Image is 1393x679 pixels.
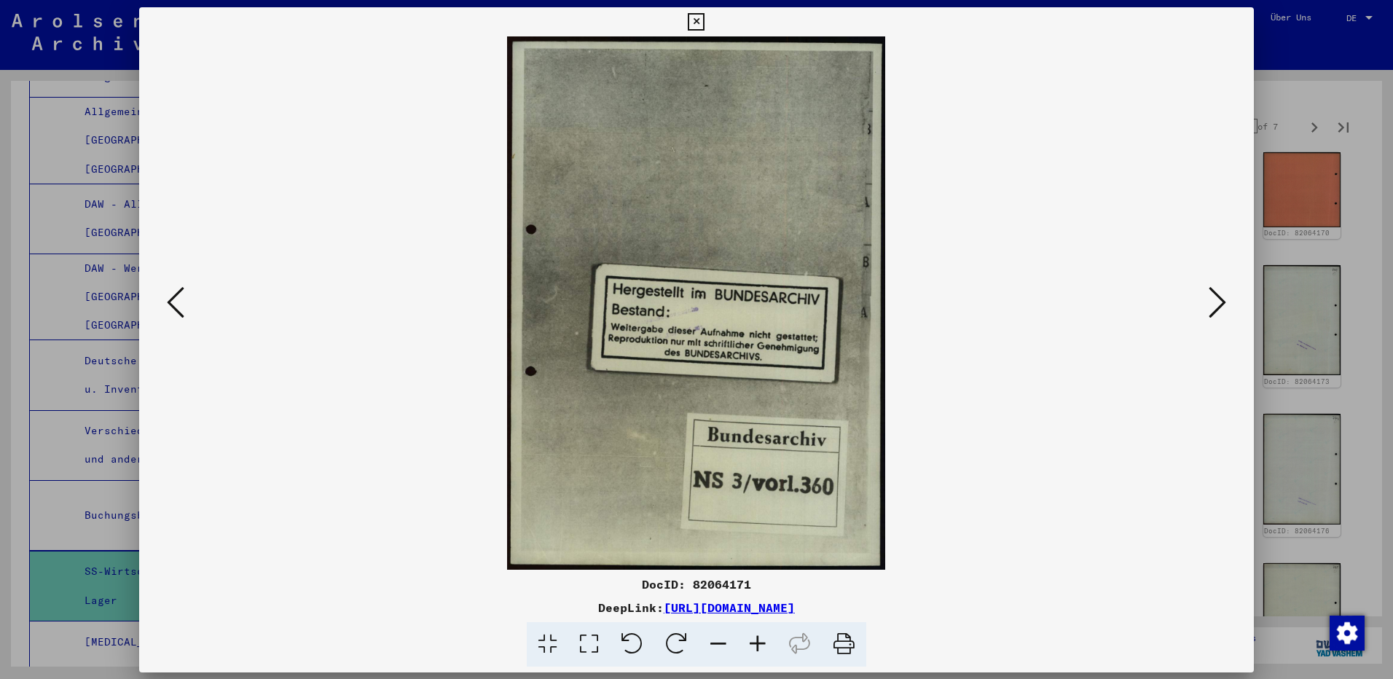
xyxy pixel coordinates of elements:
div: DeepLink: [139,599,1254,616]
img: Zustimmung ändern [1330,616,1365,651]
img: 001.jpg [189,36,1204,570]
div: Zustimmung ändern [1329,615,1364,650]
div: DocID: 82064171 [139,576,1254,593]
a: [URL][DOMAIN_NAME] [664,600,795,615]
